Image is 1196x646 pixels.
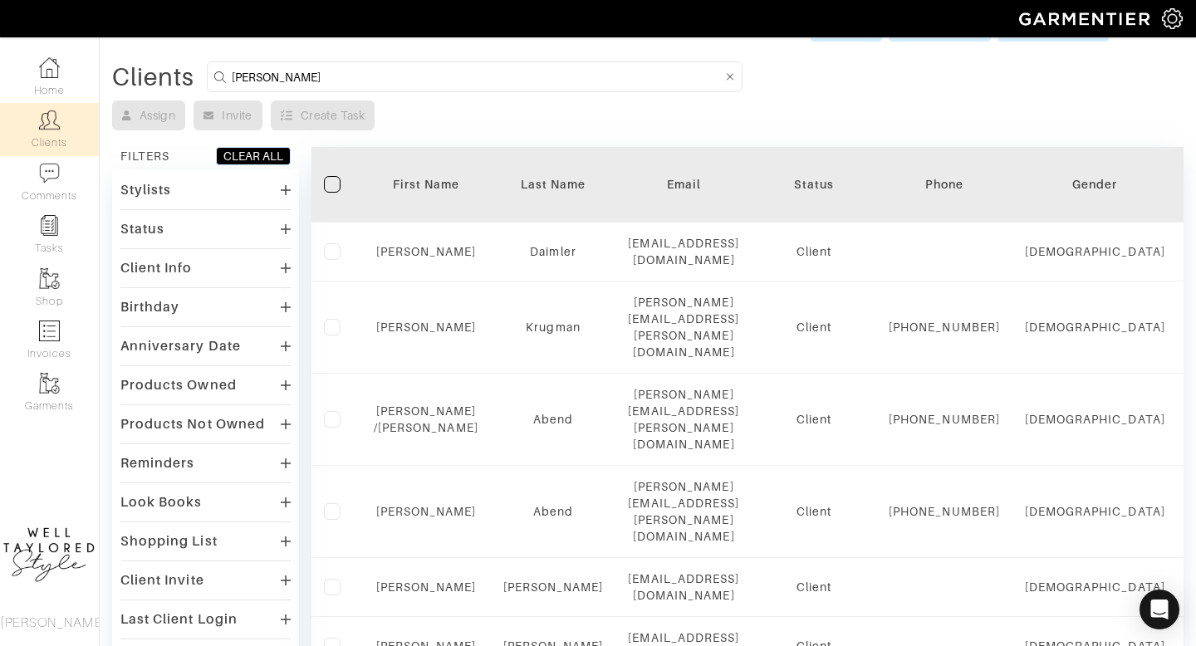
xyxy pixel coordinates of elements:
[120,299,179,316] div: Birthday
[1025,503,1165,520] div: [DEMOGRAPHIC_DATA]
[503,580,604,594] a: [PERSON_NAME]
[628,294,739,360] div: [PERSON_NAME][EMAIL_ADDRESS][PERSON_NAME][DOMAIN_NAME]
[764,243,864,260] div: Client
[526,321,580,334] a: Krugman
[530,245,576,258] a: Daimler
[889,176,1000,193] div: Phone
[120,494,203,511] div: Look Books
[889,503,1000,520] div: [PHONE_NUMBER]
[1025,176,1165,193] div: Gender
[39,57,60,78] img: dashboard-icon-dbcd8f5a0b271acd01030246c82b418ddd0df26cd7fceb0bd07c9910d44c42f6.png
[39,110,60,130] img: clients-icon-6bae9207a08558b7cb47a8932f037763ab4055f8c8b6bfacd5dc20c3e0201464.png
[628,478,739,545] div: [PERSON_NAME][EMAIL_ADDRESS][PERSON_NAME][DOMAIN_NAME]
[1025,319,1165,335] div: [DEMOGRAPHIC_DATA]
[376,580,477,594] a: [PERSON_NAME]
[764,176,864,193] div: Status
[120,148,169,164] div: FILTERS
[120,338,241,355] div: Anniversary Date
[376,245,477,258] a: [PERSON_NAME]
[39,163,60,184] img: comment-icon-a0a6a9ef722e966f86d9cbdc48e553b5cf19dbc54f86b18d962a5391bc8f6eb6.png
[39,215,60,236] img: reminder-icon-8004d30b9f0a5d33ae49ab947aed9ed385cf756f9e5892f1edd6e32f2345188e.png
[223,148,283,164] div: CLEAR ALL
[752,147,876,223] th: Toggle SortBy
[120,572,204,589] div: Client Invite
[889,411,1000,428] div: [PHONE_NUMBER]
[120,611,238,628] div: Last Client Login
[533,413,573,426] a: Abend
[533,505,573,518] a: Abend
[628,386,739,453] div: [PERSON_NAME][EMAIL_ADDRESS][PERSON_NAME][DOMAIN_NAME]
[764,411,864,428] div: Client
[889,319,1000,335] div: [PHONE_NUMBER]
[1140,590,1179,629] div: Open Intercom Messenger
[1162,8,1183,29] img: gear-icon-white-bd11855cb880d31180b6d7d6211b90ccbf57a29d726f0c71d8c61bd08dd39cc2.png
[764,503,864,520] div: Client
[120,533,218,550] div: Shopping List
[39,373,60,394] img: garments-icon-b7da505a4dc4fd61783c78ac3ca0ef83fa9d6f193b1c9dc38574b1d14d53ca28.png
[120,377,237,394] div: Products Owned
[1025,411,1165,428] div: [DEMOGRAPHIC_DATA]
[1012,147,1178,223] th: Toggle SortBy
[120,221,164,237] div: Status
[1025,243,1165,260] div: [DEMOGRAPHIC_DATA]
[39,268,60,289] img: garments-icon-b7da505a4dc4fd61783c78ac3ca0ef83fa9d6f193b1c9dc38574b1d14d53ca28.png
[120,416,265,433] div: Products Not Owned
[628,176,739,193] div: Email
[120,182,171,198] div: Stylists
[491,147,616,223] th: Toggle SortBy
[374,404,478,434] a: [PERSON_NAME] /[PERSON_NAME]
[120,260,193,277] div: Client Info
[112,69,194,86] div: Clients
[216,147,291,165] button: CLEAR ALL
[503,176,604,193] div: Last Name
[374,176,478,193] div: First Name
[232,66,723,87] input: Search by name, email, phone, city, or state
[39,321,60,341] img: orders-icon-0abe47150d42831381b5fb84f609e132dff9fe21cb692f30cb5eec754e2cba89.png
[376,321,477,334] a: [PERSON_NAME]
[376,505,477,518] a: [PERSON_NAME]
[764,579,864,595] div: Client
[628,570,739,604] div: [EMAIL_ADDRESS][DOMAIN_NAME]
[628,235,739,268] div: [EMAIL_ADDRESS][DOMAIN_NAME]
[120,455,194,472] div: Reminders
[361,147,491,223] th: Toggle SortBy
[1025,579,1165,595] div: [DEMOGRAPHIC_DATA]
[1011,4,1162,33] img: garmentier-logo-header-white-b43fb05a5012e4ada735d5af1a66efaba907eab6374d6393d1fbf88cb4ef424d.png
[764,319,864,335] div: Client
